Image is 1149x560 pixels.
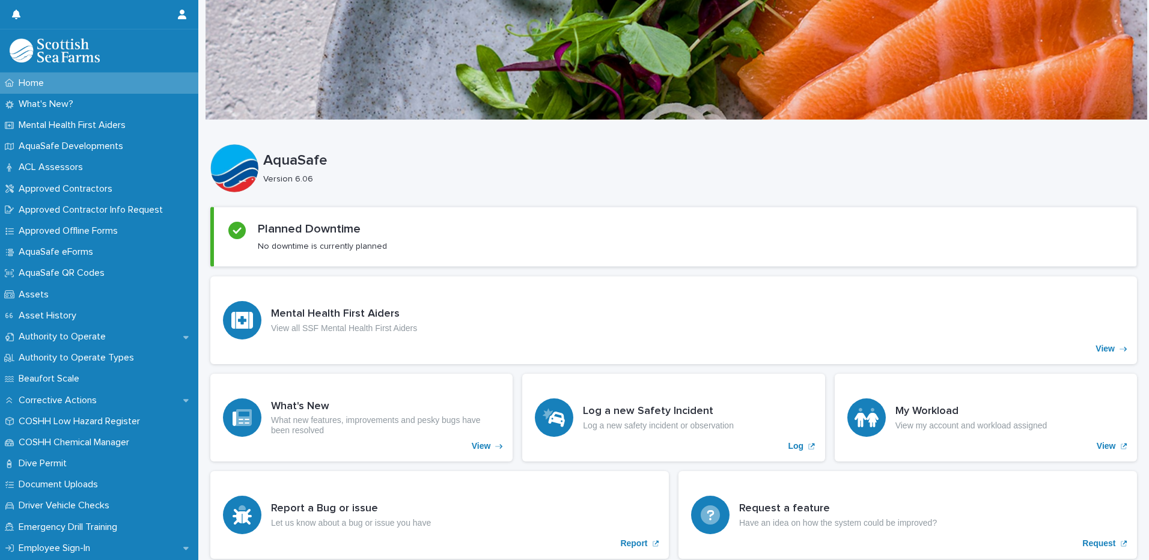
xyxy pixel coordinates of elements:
[210,374,513,461] a: View
[583,421,734,431] p: Log a new safety incident or observation
[620,538,647,549] p: Report
[271,400,500,413] h3: What's New
[1082,538,1115,549] p: Request
[895,405,1047,418] h3: My Workload
[271,415,500,436] p: What new features, improvements and pesky bugs have been resolved
[14,78,53,89] p: Home
[14,543,100,554] p: Employee Sign-In
[14,331,115,342] p: Authority to Operate
[788,441,804,451] p: Log
[271,518,431,528] p: Let us know about a bug or issue you have
[258,241,387,252] p: No downtime is currently planned
[210,276,1137,364] a: View
[263,174,1127,184] p: Version 6.06
[271,308,417,321] h3: Mental Health First Aiders
[14,99,83,110] p: What's New?
[522,374,824,461] a: Log
[14,120,135,131] p: Mental Health First Aiders
[271,502,431,516] h3: Report a Bug or issue
[1096,344,1115,354] p: View
[739,502,937,516] h3: Request a feature
[14,479,108,490] p: Document Uploads
[583,405,734,418] h3: Log a new Safety Incident
[14,289,58,300] p: Assets
[210,471,669,559] a: Report
[14,225,127,237] p: Approved Offline Forms
[14,416,150,427] p: COSHH Low Hazard Register
[14,141,133,152] p: AquaSafe Developments
[14,352,144,364] p: Authority to Operate Types
[14,522,127,533] p: Emergency Drill Training
[258,222,361,236] h2: Planned Downtime
[271,323,417,333] p: View all SSF Mental Health First Aiders
[678,471,1137,559] a: Request
[472,441,491,451] p: View
[263,152,1132,169] p: AquaSafe
[14,437,139,448] p: COSHH Chemical Manager
[14,395,106,406] p: Corrective Actions
[835,374,1137,461] a: View
[739,518,937,528] p: Have an idea on how the system could be improved?
[14,458,76,469] p: Dive Permit
[14,183,122,195] p: Approved Contractors
[1097,441,1116,451] p: View
[14,162,93,173] p: ACL Assessors
[14,204,172,216] p: Approved Contractor Info Request
[14,267,114,279] p: AquaSafe QR Codes
[14,310,86,321] p: Asset History
[14,373,89,385] p: Beaufort Scale
[10,38,100,62] img: bPIBxiqnSb2ggTQWdOVV
[895,421,1047,431] p: View my account and workload assigned
[14,500,119,511] p: Driver Vehicle Checks
[14,246,103,258] p: AquaSafe eForms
